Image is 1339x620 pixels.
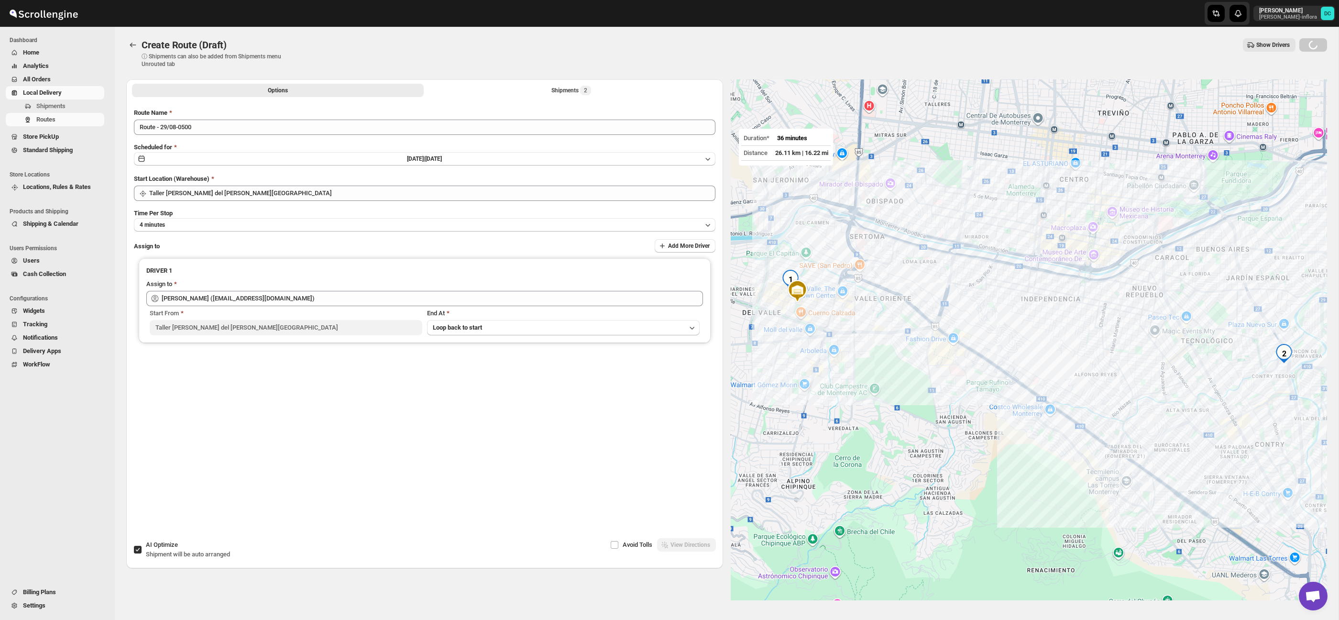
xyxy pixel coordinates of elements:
img: ScrollEngine [8,1,79,25]
span: AI Optimize [146,541,178,548]
span: Routes [36,116,55,123]
span: Tracking [23,321,47,328]
span: Home [23,49,39,56]
div: Assign to [146,279,172,289]
button: Add More Driver [655,239,715,253]
span: DAVID CORONADO [1321,7,1334,20]
span: Shipping & Calendar [23,220,78,227]
input: Search location [149,186,715,201]
h3: DRIVER 1 [146,266,703,276]
button: Settings [6,599,104,612]
span: [DATE] | [407,155,425,162]
span: Loop back to start [433,324,482,331]
button: Show Drivers [1243,38,1295,52]
input: Search assignee [162,291,703,306]
span: Route Name [134,109,167,116]
span: Store Locations [10,171,108,178]
span: 26.11 km | 16.22 mi [775,149,828,156]
button: Tracking [6,318,104,331]
span: Start From [150,310,179,317]
button: WorkFlow [6,358,104,371]
button: Routes [6,113,104,126]
button: All Route Options [132,84,424,97]
button: 4 minutes [134,218,715,232]
span: Scheduled for [134,144,172,151]
button: Shipments [6,100,104,113]
span: Notifications [23,334,58,341]
input: Eg: Bengaluru Route [134,120,715,135]
span: Duration* [744,134,769,142]
span: Standard Shipping [23,146,73,154]
span: Analytics [23,62,49,69]
div: All Route Options [126,100,723,462]
span: Dashboard [10,36,108,44]
text: DC [1324,11,1331,17]
span: Store PickUp [23,133,59,140]
div: 2 [1274,344,1294,363]
span: Options [268,87,288,94]
span: Distance [744,149,768,156]
span: Billing Plans [23,588,56,596]
span: Start Location (Warehouse) [134,175,209,182]
span: Delivery Apps [23,347,61,354]
div: 1 [781,270,800,289]
button: Cash Collection [6,267,104,281]
span: All Orders [23,76,51,83]
span: Add More Driver [668,242,710,250]
span: WorkFlow [23,361,50,368]
button: Users [6,254,104,267]
span: Time Per Stop [134,210,173,217]
span: Assign to [134,243,160,250]
a: Open chat [1299,582,1328,610]
p: [PERSON_NAME] [1259,7,1317,14]
span: Create Route (Draft) [142,39,227,51]
div: End At [427,309,700,318]
span: Cash Collection [23,270,66,277]
span: Avoid Tolls [623,541,652,548]
button: Routes [126,38,140,52]
button: [DATE]|[DATE] [134,152,715,166]
button: Loop back to start [427,320,700,335]
p: [PERSON_NAME]-inflora [1259,14,1317,20]
span: [DATE] [425,155,442,162]
button: Shipping & Calendar [6,217,104,231]
span: 2 [584,87,587,94]
span: Show Drivers [1256,41,1290,49]
button: Selected Shipments [426,84,717,97]
button: Notifications [6,331,104,344]
button: User menu [1253,6,1335,21]
span: Widgets [23,307,45,314]
button: Billing Plans [6,586,104,599]
span: Locations, Rules & Rates [23,183,91,190]
span: 4 minutes [140,221,165,229]
span: Users [23,257,40,264]
span: 36 minutes [777,134,807,142]
span: Users Permissions [10,244,108,252]
button: All Orders [6,73,104,86]
button: Locations, Rules & Rates [6,180,104,194]
p: ⓘ Shipments can also be added from Shipments menu Unrouted tab [142,53,292,68]
span: Settings [23,602,45,609]
span: Shipments [36,102,66,110]
span: Shipment will be auto arranged [146,551,230,558]
span: Products and Shipping [10,208,108,215]
span: Configurations [10,295,108,302]
div: Shipments [551,86,591,95]
button: Widgets [6,304,104,318]
span: Local Delivery [23,89,62,96]
button: Home [6,46,104,59]
button: Delivery Apps [6,344,104,358]
button: Analytics [6,59,104,73]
